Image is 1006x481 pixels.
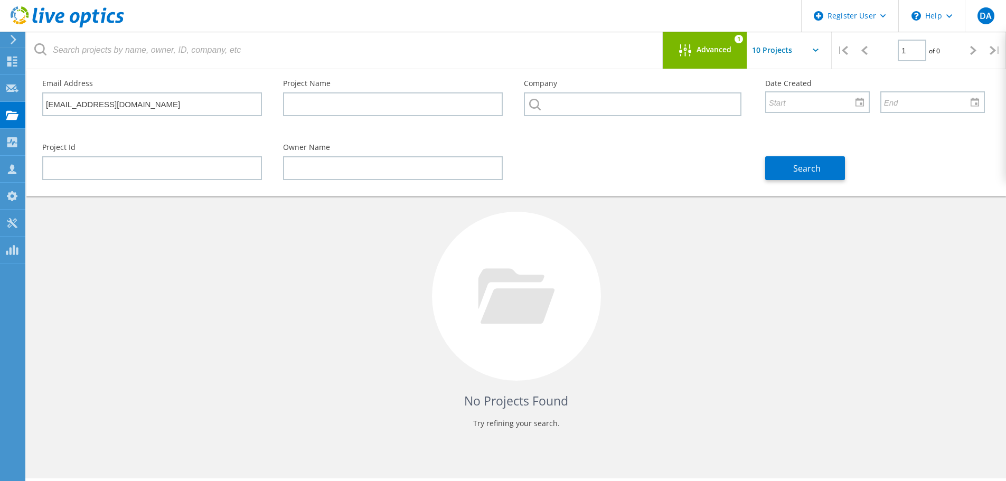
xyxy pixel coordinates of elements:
label: Email Address [42,80,262,87]
span: of 0 [929,46,940,55]
input: End [881,92,976,112]
a: Live Optics Dashboard [11,22,124,30]
label: Owner Name [283,144,503,151]
label: Project Id [42,144,262,151]
span: DA [980,12,992,20]
input: Search projects by name, owner, ID, company, etc [26,32,663,69]
svg: \n [911,11,921,21]
span: Search [793,163,821,174]
input: Start [766,92,861,112]
button: Search [765,156,845,180]
div: | [984,32,1006,69]
h4: No Projects Found [48,392,985,410]
div: | [832,32,853,69]
p: Try refining your search. [48,415,985,432]
label: Project Name [283,80,503,87]
span: Advanced [697,46,731,53]
label: Date Created [765,80,985,87]
label: Company [524,80,744,87]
